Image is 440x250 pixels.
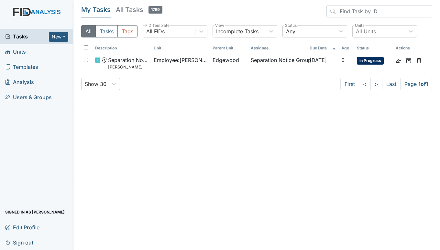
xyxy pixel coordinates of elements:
[340,78,359,90] a: First
[356,27,376,35] div: All Units
[116,5,162,14] h5: All Tasks
[95,25,118,37] button: Tasks
[148,6,162,14] span: 1759
[5,207,65,217] span: Signed in as [PERSON_NAME]
[248,43,307,54] th: Assignee
[359,78,371,90] a: <
[418,81,428,87] strong: 1 of 1
[5,47,26,57] span: Units
[93,43,151,54] th: Toggle SortBy
[5,33,49,40] a: Tasks
[81,5,111,14] h5: My Tasks
[81,25,96,37] button: All
[5,77,34,87] span: Analysis
[5,222,39,232] span: Edit Profile
[400,78,432,90] span: Page
[406,56,411,64] a: Archive
[117,25,137,37] button: Tags
[210,43,248,54] th: Toggle SortBy
[339,43,354,54] th: Toggle SortBy
[286,27,295,35] div: Any
[248,54,307,73] td: Separation Notice Group
[393,43,425,54] th: Actions
[340,78,432,90] nav: task-pagination
[108,56,148,70] span: Separation Notice Rosiland Clark
[307,43,339,54] th: Toggle SortBy
[213,56,239,64] span: Edgewood
[146,27,165,35] div: All FIDs
[354,43,393,54] th: Toggle SortBy
[357,57,384,65] span: In Progress
[5,237,33,247] span: Sign out
[85,80,106,88] div: Show 30
[370,78,382,90] a: >
[5,62,38,72] span: Templates
[108,64,148,70] small: [PERSON_NAME]
[81,25,137,37] div: Type filter
[216,27,258,35] div: Incomplete Tasks
[84,45,88,49] input: Toggle All Rows Selected
[5,92,52,102] span: Users & Groups
[49,32,68,42] button: New
[341,57,345,63] span: 0
[310,57,327,63] span: [DATE]
[382,78,401,90] a: Last
[154,56,207,64] span: Employee : [PERSON_NAME]
[416,56,422,64] a: Delete
[326,5,432,17] input: Find Task by ID
[151,43,210,54] th: Toggle SortBy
